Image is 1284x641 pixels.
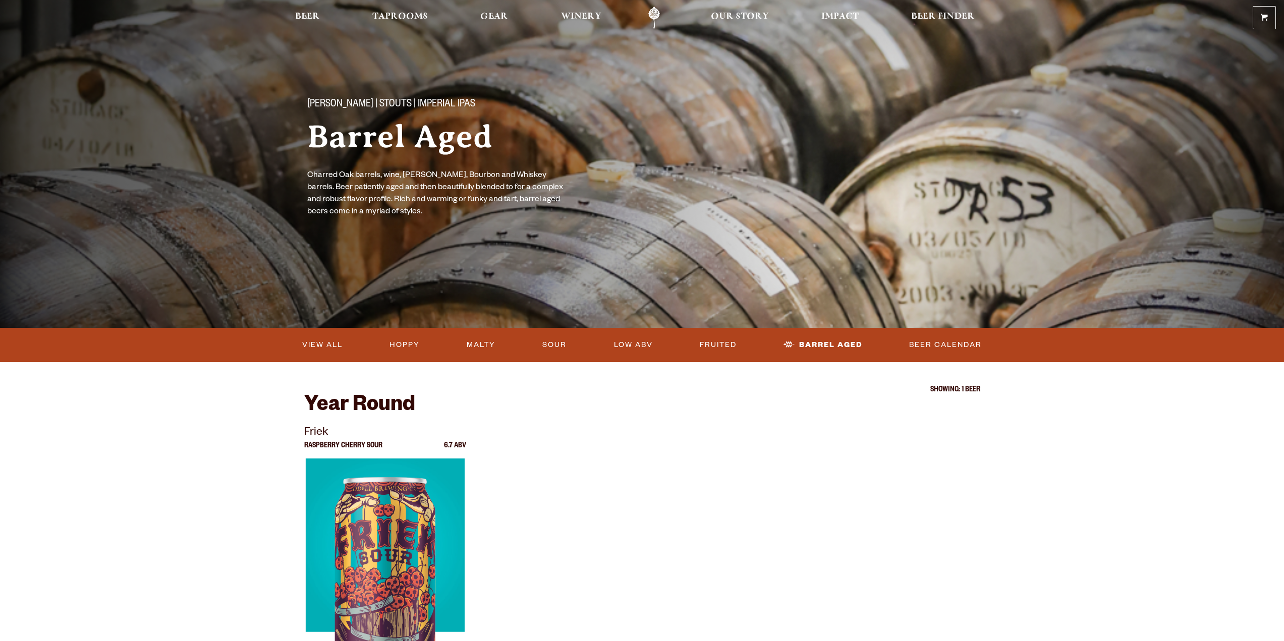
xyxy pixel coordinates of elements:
a: Barrel Aged [779,333,866,357]
h1: Barrel Aged [307,120,622,154]
p: Showing: 1 Beer [304,386,980,394]
a: Low ABV [610,333,657,357]
a: Taprooms [366,7,434,29]
h2: Year Round [304,394,980,419]
a: Winery [554,7,608,29]
a: Fruited [696,333,741,357]
span: Taprooms [372,13,428,21]
a: Impact [815,7,865,29]
a: Gear [474,7,515,29]
span: [PERSON_NAME] | Stouts | Imperial IPAs [307,98,475,111]
span: Winery [561,13,601,21]
a: Sour [538,333,571,357]
p: Raspberry Cherry Sour [304,442,382,458]
a: View All [298,333,347,357]
a: Beer Finder [905,7,981,29]
a: Our Story [704,7,775,29]
span: Beer Finder [911,13,975,21]
a: Malty [463,333,499,357]
a: Hoppy [385,333,424,357]
span: Gear [480,13,508,21]
span: Impact [821,13,859,21]
a: Beer Calendar [905,333,986,357]
span: Beer [295,13,320,21]
p: Friek [304,424,467,442]
a: Odell Home [635,7,673,29]
p: 6.7 ABV [444,442,466,458]
p: Charred Oak barrels, wine, [PERSON_NAME], Bourbon and Whiskey barrels. Beer patiently aged and th... [307,170,566,218]
a: Beer [289,7,326,29]
span: Our Story [711,13,769,21]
